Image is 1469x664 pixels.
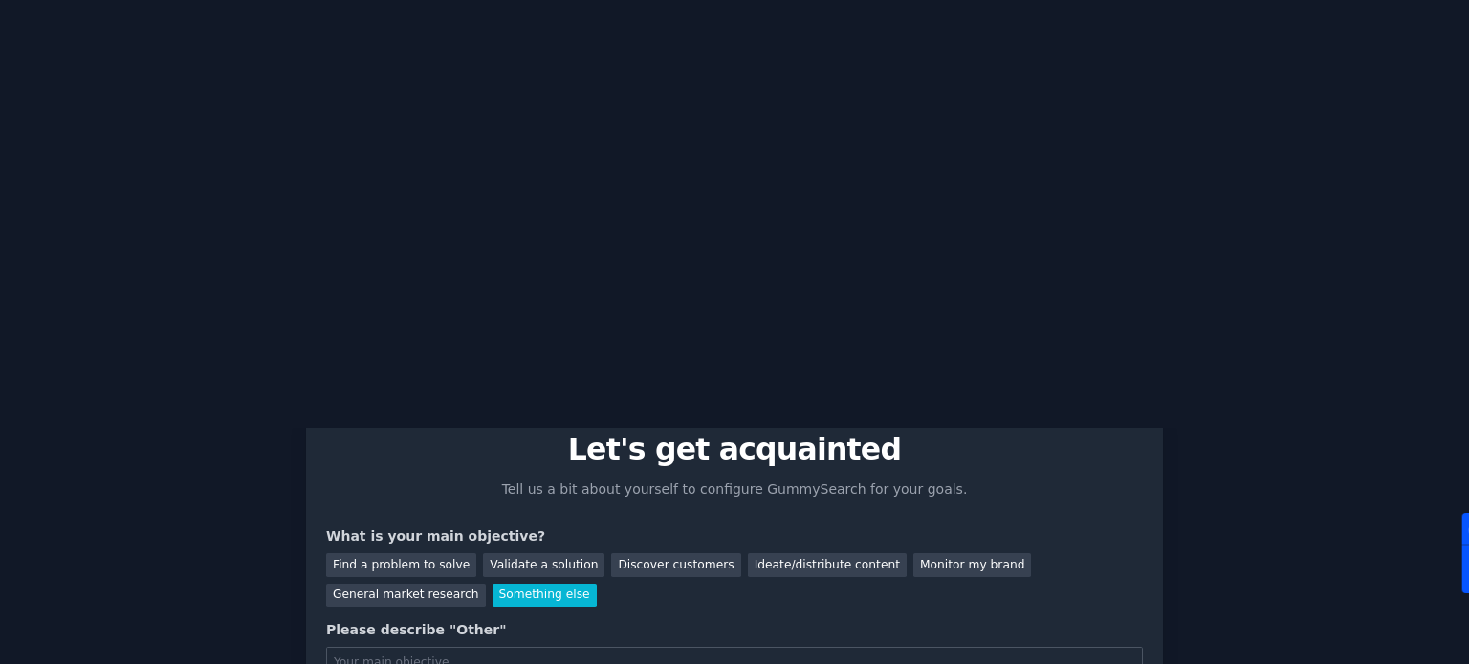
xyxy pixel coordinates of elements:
div: General market research [326,584,486,608]
div: What is your main objective? [326,526,1143,546]
div: Something else [493,584,597,608]
div: Monitor my brand [913,553,1031,577]
div: Ideate/distribute content [748,553,907,577]
div: Validate a solution [483,553,604,577]
p: Tell us a bit about yourself to configure GummySearch for your goals. [493,480,976,500]
div: Find a problem to solve [326,553,476,577]
div: Discover customers [611,553,740,577]
div: Please describe "Other" [326,620,1143,640]
p: Let's get acquainted [326,433,1143,466]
